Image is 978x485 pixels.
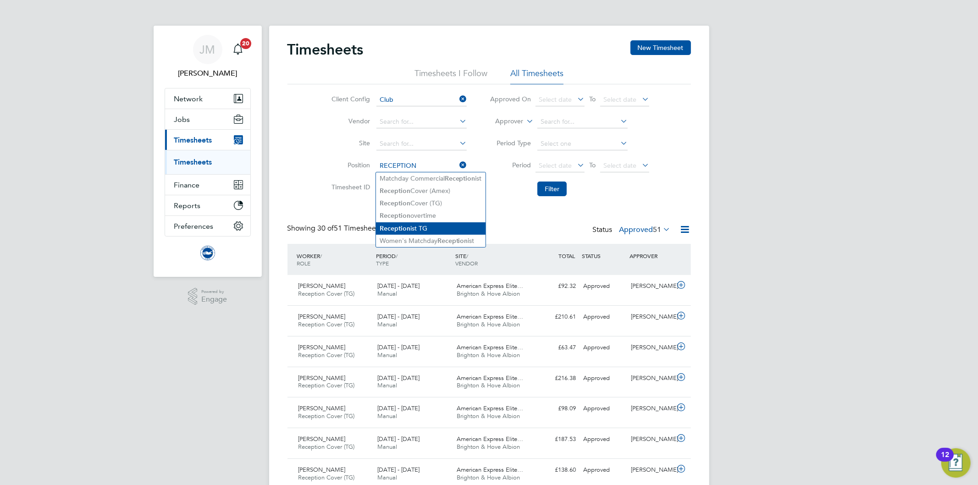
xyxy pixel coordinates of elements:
span: Manual [377,320,397,328]
span: Manual [377,351,397,359]
input: Search for... [376,116,467,128]
span: Brighton & Hove Albion [457,474,520,481]
button: Filter [537,182,567,196]
span: Brighton & Hove Albion [457,412,520,420]
span: American Express Elite… [457,343,523,351]
span: [PERSON_NAME] [298,404,346,412]
button: New Timesheet [630,40,691,55]
span: Manual [377,381,397,389]
input: Search for... [537,116,628,128]
div: Approved [580,371,628,386]
label: Period Type [490,139,531,147]
span: TOTAL [559,252,575,259]
span: Network [174,94,203,103]
b: Reception [380,225,410,232]
b: Reception [380,187,410,195]
span: [DATE] - [DATE] [377,374,420,382]
div: £63.47 [532,340,580,355]
label: Vendor [329,117,370,125]
span: Reception Cover (TG) [298,443,355,451]
div: [PERSON_NAME] [627,279,675,294]
div: [PERSON_NAME] [627,340,675,355]
span: [DATE] - [DATE] [377,343,420,351]
span: [DATE] - [DATE] [377,313,420,320]
span: [PERSON_NAME] [298,282,346,290]
label: Site [329,139,370,147]
span: Timesheets [174,136,212,144]
nav: Main navigation [154,26,262,277]
button: Open Resource Center, 12 new notifications [941,448,971,478]
span: [DATE] - [DATE] [377,404,420,412]
b: Reception [380,212,410,220]
span: 30 of [318,224,334,233]
span: 51 Timesheets [318,224,382,233]
div: SITE [453,248,532,271]
a: Timesheets [174,158,212,166]
span: / [396,252,398,259]
div: 12 [941,455,949,467]
label: Period [490,161,531,169]
b: Reception [437,237,468,245]
span: Manual [377,474,397,481]
div: Showing [287,224,384,233]
b: Reception [380,199,410,207]
span: Reception Cover (TG) [298,290,355,298]
div: Approved [580,432,628,447]
div: PERIOD [374,248,453,271]
div: Approved [580,309,628,325]
a: JM[PERSON_NAME] [165,35,251,79]
span: Brighton & Hove Albion [457,443,520,451]
div: [PERSON_NAME] [627,401,675,416]
label: Approver [482,117,523,126]
span: Finance [174,181,200,189]
div: Timesheets [165,150,250,174]
span: American Express Elite… [457,435,523,443]
li: overtime [376,209,486,222]
span: [DATE] - [DATE] [377,435,420,443]
div: £210.61 [532,309,580,325]
span: [PERSON_NAME] [298,374,346,382]
li: Cover (TG) [376,197,486,209]
li: Matchday Commercial ist [376,172,486,185]
span: Select date [539,95,572,104]
span: Reception Cover (TG) [298,381,355,389]
label: Timesheet ID [329,183,370,191]
h2: Timesheets [287,40,364,59]
span: [DATE] - [DATE] [377,466,420,474]
span: 20 [240,38,251,49]
span: Preferences [174,222,214,231]
a: Powered byEngage [188,288,227,305]
div: Approved [580,401,628,416]
span: ROLE [297,259,311,267]
a: 20 [229,35,247,64]
span: Brighton & Hove Albion [457,351,520,359]
span: Brighton & Hove Albion [457,320,520,328]
span: American Express Elite… [457,313,523,320]
span: Select date [603,95,636,104]
div: [PERSON_NAME] [627,432,675,447]
span: / [320,252,322,259]
span: / [466,252,468,259]
li: Cover (Amex) [376,185,486,197]
span: Reception Cover (TG) [298,474,355,481]
label: Approved [619,225,671,234]
div: [PERSON_NAME] [627,309,675,325]
span: VENDOR [455,259,478,267]
input: Search for... [376,160,467,172]
span: Select date [539,161,572,170]
span: Engage [201,296,227,303]
span: Reports [174,201,201,210]
span: Reception Cover (TG) [298,351,355,359]
label: Approved On [490,95,531,103]
span: Select date [603,161,636,170]
span: Reception Cover (TG) [298,412,355,420]
div: £138.60 [532,463,580,478]
span: [PERSON_NAME] [298,313,346,320]
div: £92.32 [532,279,580,294]
button: Jobs [165,109,250,129]
span: Brighton & Hove Albion [457,290,520,298]
span: [PERSON_NAME] [298,466,346,474]
div: [PERSON_NAME] [627,463,675,478]
span: Jobs [174,115,190,124]
span: Manual [377,412,397,420]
